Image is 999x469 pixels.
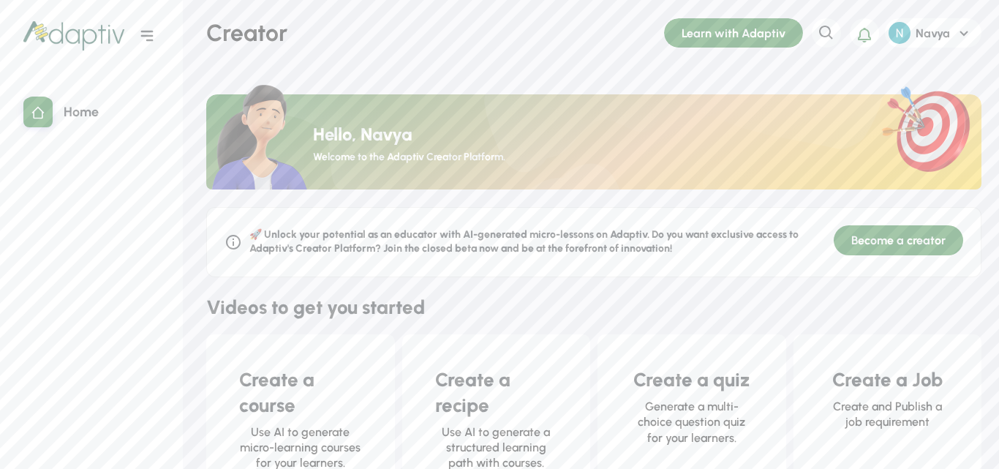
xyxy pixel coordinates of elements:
div: Hello, Navya [313,123,505,146]
div: Navya [911,26,955,41]
div: Welcome to the Adaptiv Creator Platform. [313,151,505,165]
div: Create and Publish a job requirement [826,399,949,430]
div: Generate a multi-choice question quiz for your learners. [630,399,753,446]
div: Home [53,97,110,128]
img: ada.051d0e2aa6cad1c78398.png [206,85,309,190]
div: Create a quiz [633,367,750,393]
div: Videos to get you started [206,295,981,320]
img: logo.872b5aafeb8bf5856602.png [23,21,124,50]
div: Become a creator [834,225,963,255]
div: Create a Job [832,367,943,393]
div: Create a recipe [435,367,558,418]
div: Creator [206,18,664,49]
div: Learn with Adaptiv [664,18,803,48]
img: goal.9493a9d6e4b9f082a120.png [875,79,976,179]
div: Create a course [239,367,362,418]
div: 🚀 Unlock your potential as an educator with AI-generated micro-lessons on Adaptiv. Do you want ex... [249,228,826,255]
img: ACg8ocJuDEOg-bN1SW3Gm5KqX1K2pCN8DfsVFXnNeeISGAi2F05C3v-V=s96-c [889,22,911,44]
